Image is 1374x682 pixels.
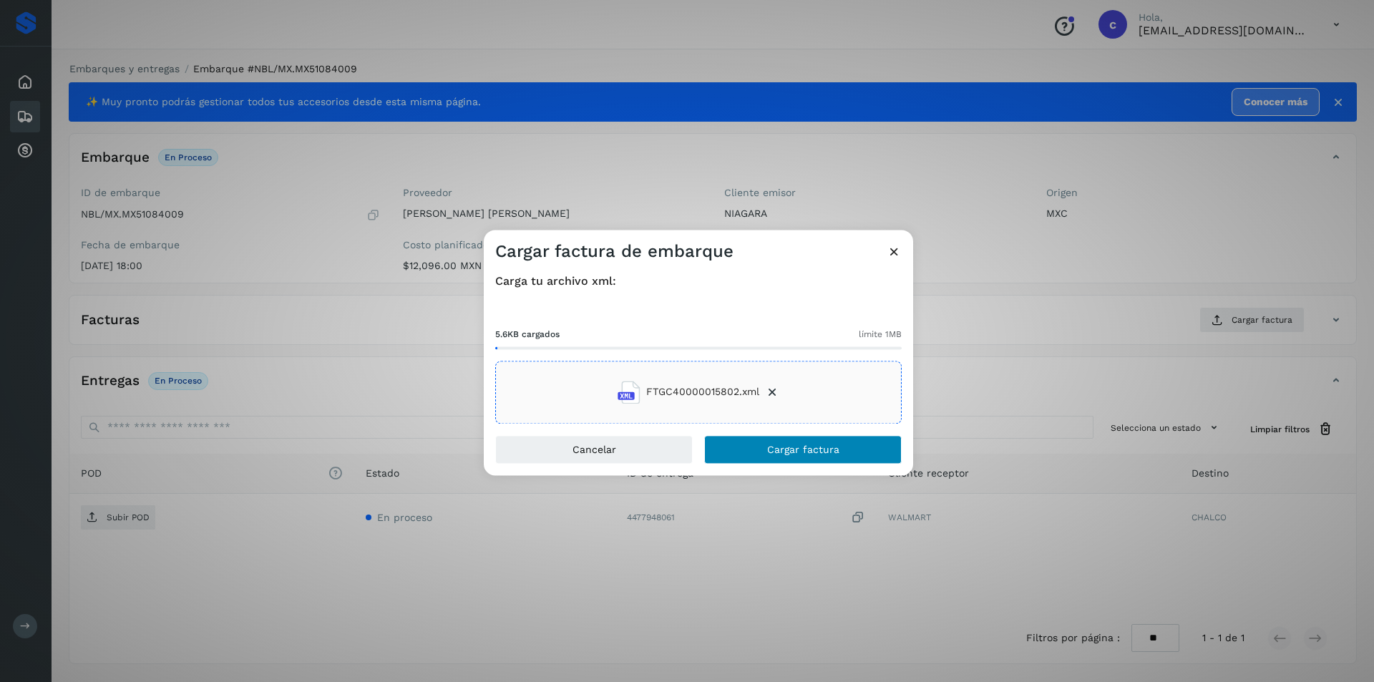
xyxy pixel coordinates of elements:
span: 5.6KB cargados [495,328,560,341]
button: Cargar factura [704,435,902,464]
h4: Carga tu archivo xml: [495,274,902,288]
span: límite 1MB [859,328,902,341]
h3: Cargar factura de embarque [495,241,734,262]
span: Cancelar [572,444,616,454]
span: Cargar factura [767,444,839,454]
button: Cancelar [495,435,693,464]
span: FTGC40000015802.xml [646,385,759,400]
